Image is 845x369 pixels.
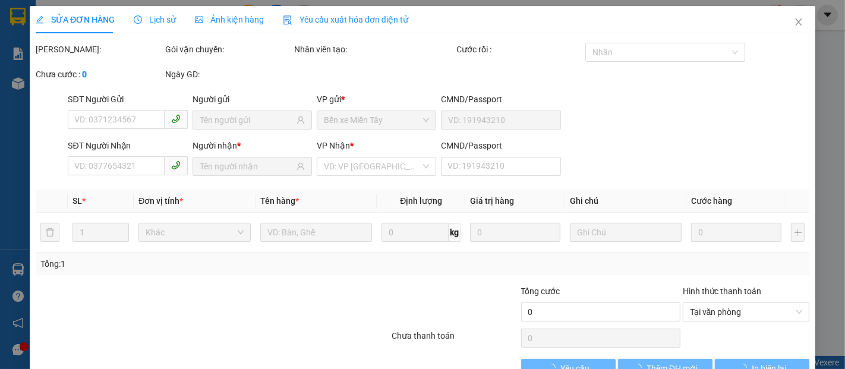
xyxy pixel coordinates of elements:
div: Ngày GD: [165,68,292,81]
div: CMND/Passport [441,93,560,106]
span: user [297,116,305,124]
input: 0 [470,223,560,242]
input: Tên người gửi [200,113,294,127]
span: user [297,162,305,171]
div: [PERSON_NAME]: [36,43,163,56]
span: phone [171,160,181,170]
div: SĐT Người Nhận [68,139,187,152]
span: Lịch sử [134,15,176,24]
button: Close [782,6,815,39]
span: Cước hàng [691,196,732,206]
input: VD: Bàn, Ghế [260,223,373,242]
button: delete [40,223,59,242]
div: SĐT Người Gửi [68,93,187,106]
span: picture [195,15,203,24]
span: SỬA ĐƠN HÀNG [36,15,115,24]
th: Ghi chú [565,190,687,213]
span: SL [72,196,81,206]
span: TP.HCM -SÓC TRĂNG [48,37,131,46]
div: VP gửi [317,93,436,106]
div: Tổng: 1 [40,257,327,270]
span: clock-circle [134,15,142,24]
input: Ghi Chú [570,223,682,242]
strong: PHIẾU GỬI HÀNG [64,49,124,75]
button: plus [791,223,805,242]
label: Hình thức thanh toán [682,286,761,296]
span: Ảnh kiện hàng [195,15,264,24]
div: Chưa thanh toán [390,329,520,350]
strong: XE KHÁCH MỸ DUYÊN [53,7,134,32]
b: 0 [82,70,87,79]
span: Định lượng [400,196,442,206]
div: Nhân viên tạo: [294,43,453,56]
div: Người nhận [193,139,312,152]
span: Tên hàng [260,196,299,206]
div: Người gửi [193,93,312,106]
span: Giá trị hàng [470,196,514,206]
span: close [794,17,803,27]
span: [DATE] [142,64,194,75]
div: Cước rồi : [456,43,583,56]
span: Tại văn phòng [689,303,802,321]
span: phone [171,114,181,124]
div: Gói vận chuyển: [165,43,292,56]
span: kg [449,223,461,242]
span: Khác [146,223,244,241]
span: edit [36,15,44,24]
span: Yêu cầu xuất hóa đơn điện tử [283,15,408,24]
input: VD: 191943210 [441,111,560,130]
span: VP Nhận [317,141,350,150]
input: 0 [691,223,781,242]
input: Tên người nhận [200,160,294,173]
p: Ngày giờ in: [142,53,194,75]
div: CMND/Passport [441,139,560,152]
div: Chưa cước : [36,68,163,81]
span: Tổng cước [521,286,560,296]
img: icon [283,15,292,25]
span: 05:37 [170,64,194,75]
span: Bến xe Miền Tây [324,111,429,129]
span: Đơn vị tính [138,196,183,206]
